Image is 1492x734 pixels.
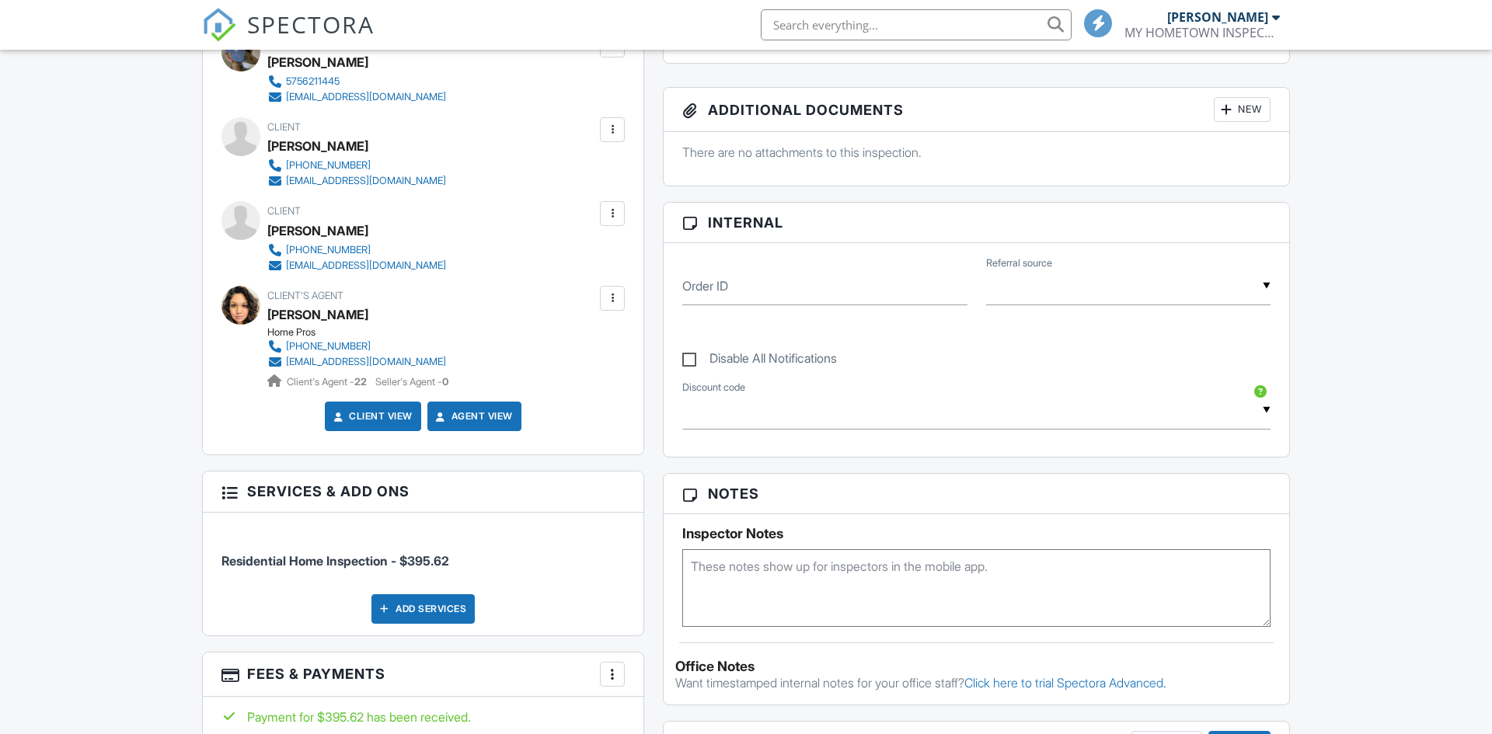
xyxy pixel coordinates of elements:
[682,381,745,395] label: Discount code
[442,376,448,388] strong: 0
[202,21,375,54] a: SPECTORA
[247,8,375,40] span: SPECTORA
[761,9,1072,40] input: Search everything...
[664,474,1289,514] h3: Notes
[267,326,458,339] div: Home Pros
[221,524,625,582] li: Service: Residential Home Inspection
[286,259,446,272] div: [EMAIL_ADDRESS][DOMAIN_NAME]
[286,91,446,103] div: [EMAIL_ADDRESS][DOMAIN_NAME]
[986,256,1052,270] label: Referral source
[682,144,1271,161] p: There are no attachments to this inspection.
[267,158,446,173] a: [PHONE_NUMBER]
[664,203,1289,243] h3: Internal
[682,351,837,370] label: Disable All Notifications
[267,50,368,74] div: [PERSON_NAME]
[267,339,446,354] a: [PHONE_NUMBER]
[682,526,1271,541] h5: Inspector Notes
[203,652,643,697] h3: Fees & Payments
[267,89,446,105] a: [EMAIL_ADDRESS][DOMAIN_NAME]
[267,74,446,89] a: 5756211445
[267,303,368,326] a: [PERSON_NAME]
[267,205,301,217] span: Client
[267,354,446,370] a: [EMAIL_ADDRESS][DOMAIN_NAME]
[287,376,369,388] span: Client's Agent -
[1124,25,1280,40] div: MY HOMETOWN INSPECTIONS, LLC
[267,134,368,158] div: [PERSON_NAME]
[286,340,371,353] div: [PHONE_NUMBER]
[267,242,446,258] a: [PHONE_NUMBER]
[1214,97,1271,122] div: New
[267,219,368,242] div: [PERSON_NAME]
[675,659,1278,674] div: Office Notes
[221,553,449,569] span: Residential Home Inspection - $395.62
[267,173,446,189] a: [EMAIL_ADDRESS][DOMAIN_NAME]
[267,290,343,301] span: Client's Agent
[267,258,446,273] a: [EMAIL_ADDRESS][DOMAIN_NAME]
[964,675,1166,691] a: Click here to trial Spectora Advanced.
[203,471,643,512] h3: Services & Add ons
[675,674,1278,691] p: Want timestamped internal notes for your office staff?
[286,244,371,256] div: [PHONE_NUMBER]
[267,121,301,133] span: Client
[682,277,728,294] label: Order ID
[286,159,371,172] div: [PHONE_NUMBER]
[286,175,446,187] div: [EMAIL_ADDRESS][DOMAIN_NAME]
[330,409,413,424] a: Client View
[371,594,475,624] div: Add Services
[354,376,367,388] strong: 22
[286,356,446,368] div: [EMAIL_ADDRESS][DOMAIN_NAME]
[1167,9,1268,25] div: [PERSON_NAME]
[286,75,340,88] div: 5756211445
[433,409,513,424] a: Agent View
[221,708,625,725] div: Payment for $395.62 has been received.
[664,88,1289,132] h3: Additional Documents
[202,8,236,42] img: The Best Home Inspection Software - Spectora
[375,376,448,388] span: Seller's Agent -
